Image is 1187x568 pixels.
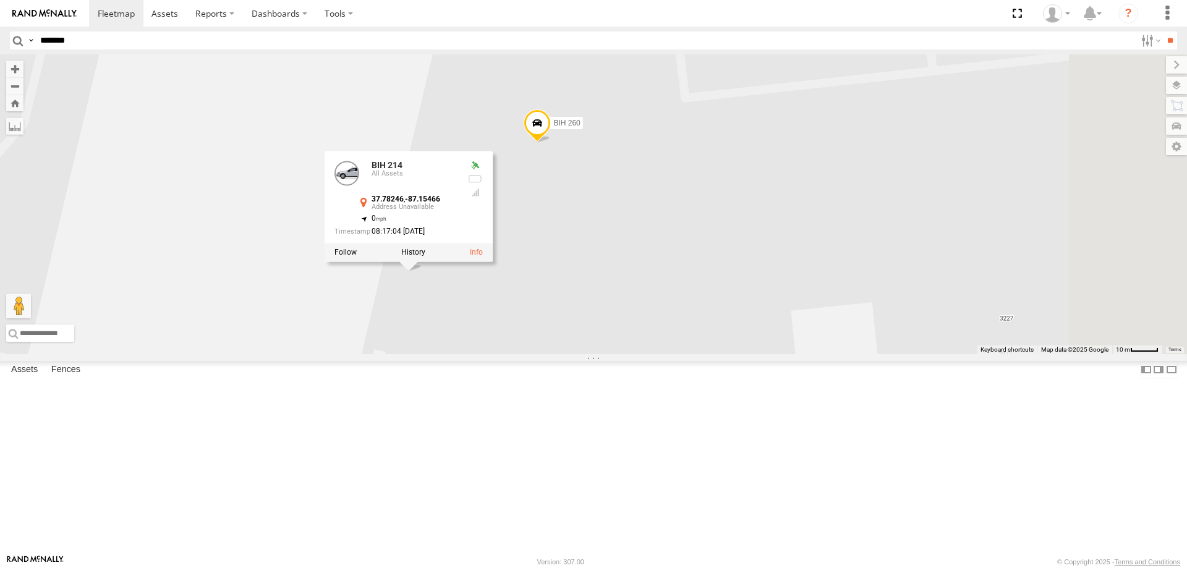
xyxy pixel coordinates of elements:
[372,171,458,178] div: All Assets
[470,248,483,257] a: View Asset Details
[1152,361,1165,379] label: Dock Summary Table to the Right
[372,160,402,170] a: BIH 214
[401,248,425,257] label: View Asset History
[45,361,87,378] label: Fences
[1039,4,1074,23] div: Nele .
[6,95,23,111] button: Zoom Home
[334,248,357,257] label: Realtime tracking of Asset
[981,345,1034,354] button: Keyboard shortcuts
[553,119,580,127] span: BIH 260
[468,174,483,184] div: No battery health information received from this device.
[1165,361,1178,379] label: Hide Summary Table
[6,61,23,77] button: Zoom in
[372,214,387,223] span: 0
[372,195,458,211] div: ,
[1116,346,1130,353] span: 10 m
[1140,361,1152,379] label: Dock Summary Table to the Left
[372,195,404,203] strong: 37.78246
[1057,558,1180,566] div: © Copyright 2025 -
[334,161,359,185] a: View Asset Details
[1112,345,1162,354] button: Map Scale: 10 m per 42 pixels
[468,161,483,171] div: Valid GPS Fix
[12,9,77,18] img: rand-logo.svg
[468,187,483,197] div: Last Event GSM Signal Strength
[6,117,23,135] label: Measure
[1115,558,1180,566] a: Terms and Conditions
[5,361,44,378] label: Assets
[1041,346,1108,353] span: Map data ©2025 Google
[405,195,440,203] strong: -87.15466
[537,558,584,566] div: Version: 307.00
[334,228,458,236] div: Date/time of location update
[1136,32,1163,49] label: Search Filter Options
[1118,4,1138,23] i: ?
[6,77,23,95] button: Zoom out
[7,556,64,568] a: Visit our Website
[6,294,31,318] button: Drag Pegman onto the map to open Street View
[26,32,36,49] label: Search Query
[1166,138,1187,155] label: Map Settings
[1168,347,1181,352] a: Terms (opens in new tab)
